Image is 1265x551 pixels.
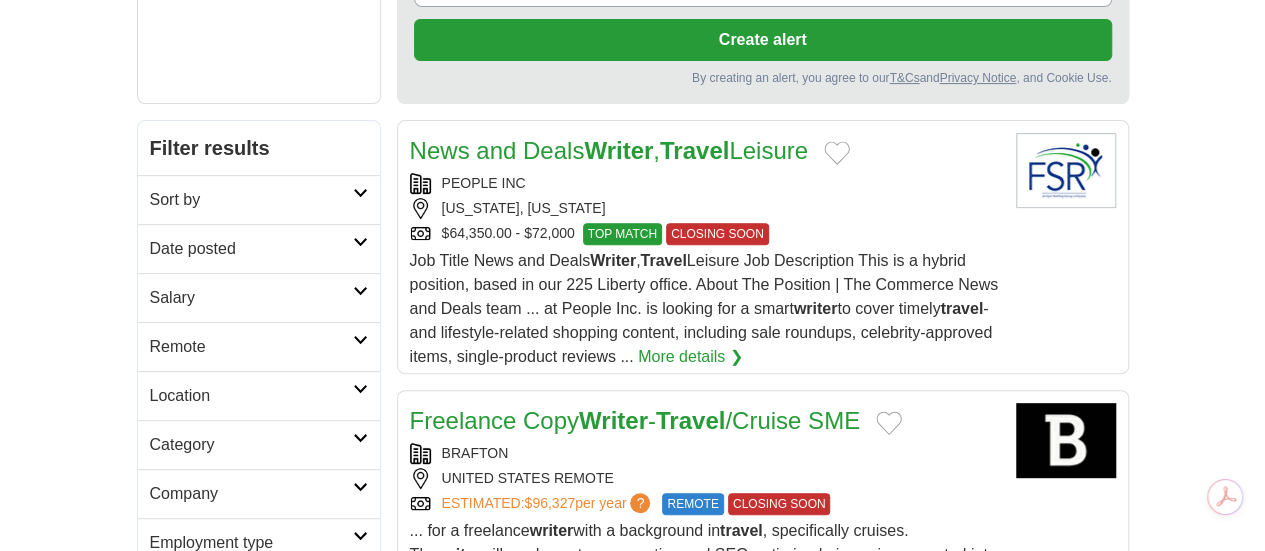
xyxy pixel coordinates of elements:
img: FSR People logo [1016,133,1116,208]
span: Job Title News and Deals , Leisure Job Description This is a hybrid position, based in our 225 Li... [410,252,998,365]
a: PEOPLE INC [442,175,526,191]
a: Remote [138,322,380,371]
h2: Filter results [138,121,380,175]
strong: writer [794,300,838,317]
span: CLOSING SOON [666,223,769,245]
a: Sort by [138,175,380,224]
a: Privacy Notice [939,71,1016,85]
img: Brafton logo [1016,403,1116,478]
strong: travel [720,522,763,539]
h2: Sort by [150,188,353,212]
h2: Location [150,384,353,408]
h2: Remote [150,335,353,359]
button: Create alert [414,19,1112,61]
a: More details ❯ [638,345,743,369]
strong: Writer [584,137,653,164]
a: ESTIMATED:$96,327per year? [442,493,655,515]
strong: writer [530,522,574,539]
span: TOP MATCH [583,223,662,245]
span: REMOTE [662,493,723,515]
span: $96,327 [524,495,575,511]
h2: Salary [150,286,353,310]
strong: Travel [660,137,729,164]
div: $64,350.00 - $72,000 [410,223,1000,245]
a: Company [138,469,380,518]
span: CLOSING SOON [728,493,831,515]
a: News and DealsWriter,TravelLeisure [410,137,808,164]
strong: Writer [590,252,636,269]
h2: Date posted [150,237,353,261]
button: Add to favorite jobs [824,141,850,165]
a: Freelance CopyWriter-Travel/Cruise SME [410,407,860,434]
a: Date posted [138,224,380,273]
a: T&Cs [889,71,919,85]
div: [US_STATE], [US_STATE] [410,198,1000,219]
h2: Company [150,482,353,506]
strong: Writer [579,407,648,434]
a: BRAFTON [442,445,509,461]
div: UNITED STATES REMOTE [410,468,1000,489]
a: Category [138,420,380,469]
strong: Travel [640,252,686,269]
h2: Category [150,433,353,457]
strong: travel [940,300,983,317]
a: Location [138,371,380,420]
a: Salary [138,273,380,322]
span: ? [630,493,650,513]
div: By creating an alert, you agree to our and , and Cookie Use. [414,69,1112,87]
button: Add to favorite jobs [876,411,902,435]
strong: Travel [656,407,725,434]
